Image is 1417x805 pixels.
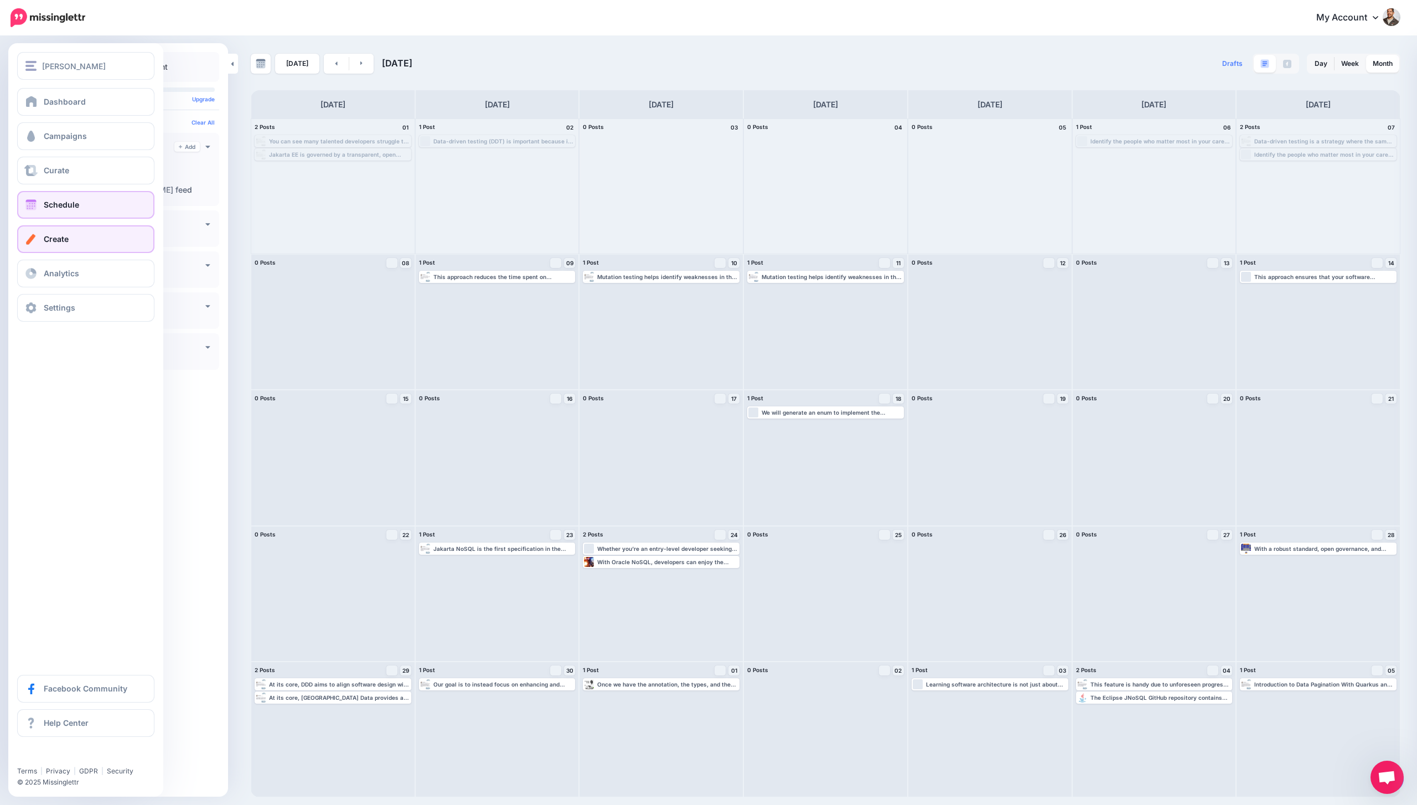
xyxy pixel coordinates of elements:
[728,530,739,540] a: 24
[567,396,572,401] span: 16
[1240,531,1256,538] span: 1 Post
[44,234,69,244] span: Create
[1254,681,1395,688] div: Introduction to Data Pagination With Quarkus and MongoDB: A Comprehensive Tutorial Read more 👉 [U...
[1240,123,1260,130] span: 2 Posts
[17,225,154,253] a: Create
[1371,761,1404,794] div: Open chat
[11,8,85,27] img: Missinglettr
[1221,530,1232,540] a: 27
[1385,122,1397,132] h4: 07
[1057,258,1068,268] a: 12
[433,138,575,145] div: Data-driven testing (DDT) is important because it enables you to validate business behavior acros...
[893,394,904,404] a: 18
[728,665,739,675] a: 01
[1366,55,1399,73] a: Month
[44,718,89,727] span: Help Center
[762,274,903,280] div: Mutation testing helps identify weaknesses in the tests themselves, ensuring that they not only r...
[896,260,901,266] span: 11
[25,61,37,71] img: menu.png
[269,138,410,145] div: You can see many talented developers struggle to advance their careers, while others with less te...
[597,681,738,688] div: Once we have the annotation, the types, and the implementations with the proper annotation, the n...
[269,694,410,701] div: At its core, [GEOGRAPHIC_DATA] Data provides a flexible model based on repository interfaces. Rea...
[1223,532,1230,538] span: 27
[1388,260,1394,266] span: 14
[255,259,276,266] span: 0 Posts
[400,258,411,268] a: 08
[419,531,435,538] span: 1 Post
[1221,122,1232,132] h4: 06
[1222,60,1243,67] span: Drafts
[1306,98,1331,111] h4: [DATE]
[1335,55,1366,73] a: Week
[255,531,276,538] span: 0 Posts
[1254,545,1395,552] div: With a robust standard, open governance, and compatibility with cloud-native innovations, [GEOGRA...
[894,668,902,673] span: 02
[895,532,902,538] span: 25
[813,98,838,111] h4: [DATE]
[1076,395,1097,401] span: 0 Posts
[269,681,410,688] div: At its core, DDD aims to align software design with the needs of the business or stakeholders, en...
[419,259,435,266] span: 1 Post
[649,98,674,111] h4: [DATE]
[1385,258,1397,268] a: 14
[1090,138,1232,145] div: Identify the people who matter most in your career — managers, colleagues, domain experts, or pot...
[17,191,154,219] a: Schedule
[912,531,933,538] span: 0 Posts
[107,767,133,775] a: Security
[44,303,75,312] span: Settings
[912,259,933,266] span: 0 Posts
[42,60,106,73] span: [PERSON_NAME]
[1240,259,1256,266] span: 1 Post
[433,545,575,552] div: Jakarta NoSQL is the first specification in the [GEOGRAPHIC_DATA] EE ecosystem designed to integr...
[728,258,739,268] a: 10
[1060,260,1066,266] span: 12
[44,269,79,278] span: Analytics
[44,200,79,209] span: Schedule
[747,667,768,673] span: 0 Posts
[17,260,154,287] a: Analytics
[1385,394,1397,404] a: 21
[17,777,163,788] li: © 2025 Missinglettr
[566,668,573,673] span: 30
[402,532,409,538] span: 22
[485,98,510,111] h4: [DATE]
[1283,60,1291,68] img: facebook-grey-square.png
[1254,274,1395,280] div: This approach ensures that your software solutions align with broader organizational goals while ...
[1060,396,1066,401] span: 19
[17,122,154,150] a: Campaigns
[978,98,1002,111] h4: [DATE]
[564,665,575,675] a: 30
[17,751,103,762] iframe: Twitter Follow Button
[597,559,738,565] div: With Oracle NoSQL, developers can enjoy the flexibility of a NoSQL database without giving up the...
[255,123,275,130] span: 2 Posts
[419,395,440,401] span: 0 Posts
[17,157,154,184] a: Curate
[1076,123,1092,130] span: 1 Post
[1059,668,1066,673] span: 03
[747,259,763,266] span: 1 Post
[1059,532,1066,538] span: 26
[1221,394,1232,404] a: 20
[583,123,604,130] span: 0 Posts
[17,294,154,322] a: Settings
[44,166,69,175] span: Curate
[400,122,411,132] h4: 01
[1388,532,1394,538] span: 28
[433,274,575,280] div: This approach reduces the time spent on boilerplate code, allowing developers to focus on busines...
[17,52,154,80] button: [PERSON_NAME]
[1305,4,1400,32] a: My Account
[17,767,37,775] a: Terms
[17,675,154,703] a: Facebook Community
[747,531,768,538] span: 0 Posts
[403,396,408,401] span: 15
[583,259,599,266] span: 1 Post
[79,767,98,775] a: GDPR
[893,665,904,675] a: 02
[597,274,738,280] div: Mutation testing helps identify weaknesses in the tests themselves, ensuring that they not only r...
[731,532,738,538] span: 24
[44,684,127,693] span: Facebook Community
[402,260,409,266] span: 08
[419,123,435,130] span: 1 Post
[1385,665,1397,675] a: 05
[400,394,411,404] a: 15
